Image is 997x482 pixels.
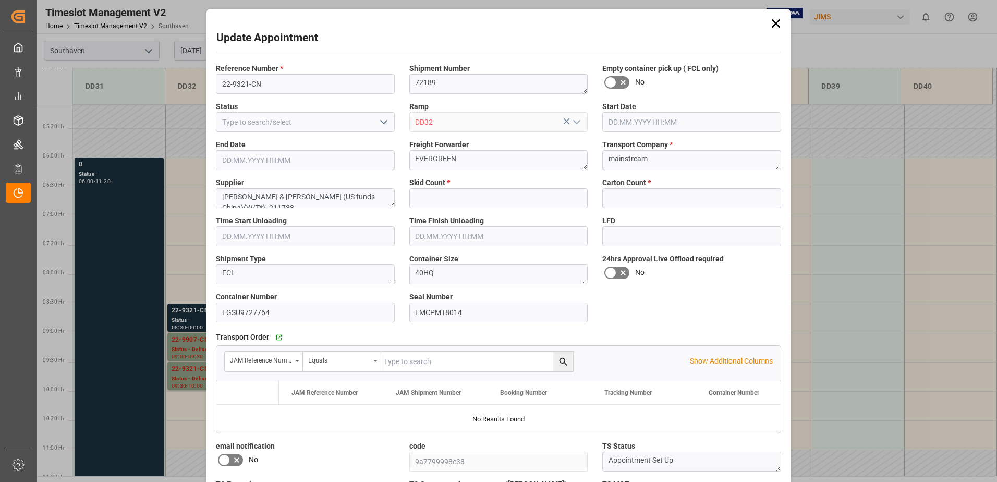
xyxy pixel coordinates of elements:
[602,254,724,264] span: 24hrs Approval Live Offload required
[409,177,450,188] span: Skid Count
[409,226,588,246] input: DD.MM.YYYY HH:MM
[396,389,461,396] span: JAM Shipment Number
[216,332,269,343] span: Transport Order
[216,215,287,226] span: Time Start Unloading
[602,150,781,170] textarea: mainstream
[409,441,425,452] span: code
[709,389,759,396] span: Container Number
[291,389,358,396] span: JAM Reference Number
[409,112,588,132] input: Type to search/select
[602,139,673,150] span: Transport Company
[409,264,588,284] textarea: 40HQ
[602,441,635,452] span: TS Status
[216,177,244,188] span: Supplier
[375,114,391,130] button: open menu
[216,112,395,132] input: Type to search/select
[216,101,238,112] span: Status
[635,267,645,278] span: No
[409,292,453,303] span: Seal Number
[216,226,395,246] input: DD.MM.YYYY HH:MM
[690,356,773,367] p: Show Additional Columns
[568,114,584,130] button: open menu
[409,74,588,94] textarea: 72189
[635,77,645,88] span: No
[409,63,470,74] span: Shipment Number
[409,150,588,170] textarea: EVERGREEN
[409,215,484,226] span: Time Finish Unloading
[409,139,469,150] span: Freight Forwarder
[602,177,651,188] span: Carton Count
[602,101,636,112] span: Start Date
[216,30,318,46] h2: Update Appointment
[230,353,291,365] div: JAM Reference Number
[303,352,381,371] button: open menu
[409,101,429,112] span: Ramp
[216,150,395,170] input: DD.MM.YYYY HH:MM
[216,264,395,284] textarea: FCL
[602,63,719,74] span: Empty container pick up ( FCL only)
[216,63,283,74] span: Reference Number
[249,454,258,465] span: No
[216,292,277,303] span: Container Number
[216,254,266,264] span: Shipment Type
[381,352,573,371] input: Type to search
[553,352,573,371] button: search button
[602,215,615,226] span: LFD
[409,254,458,264] span: Container Size
[216,441,275,452] span: email notification
[604,389,652,396] span: Tracking Number
[500,389,547,396] span: Booking Number
[216,188,395,208] textarea: [PERSON_NAME] & [PERSON_NAME] (US funds China)(W/T*)- 211738
[216,139,246,150] span: End Date
[308,353,370,365] div: Equals
[602,452,781,472] textarea: Appointment Set Up
[602,112,781,132] input: DD.MM.YYYY HH:MM
[225,352,303,371] button: open menu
